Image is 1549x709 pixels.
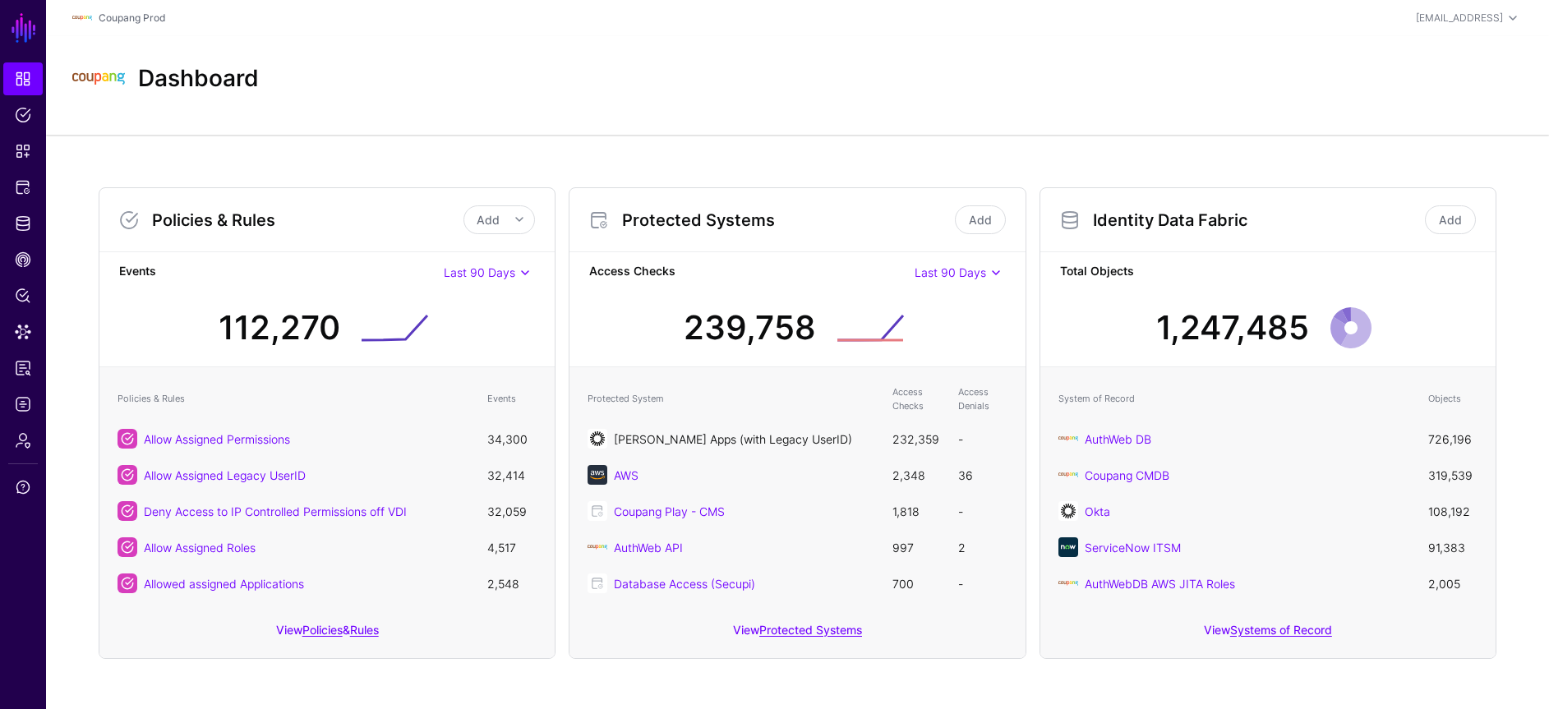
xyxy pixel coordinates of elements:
td: 997 [884,529,950,565]
h2: Dashboard [138,65,259,93]
img: svg+xml;base64,PHN2ZyBpZD0iTG9nbyIgeG1sbnM9Imh0dHA6Ly93d3cudzMub3JnLzIwMDAvc3ZnIiB3aWR0aD0iMTIxLj... [1058,465,1078,485]
a: Systems of Record [1230,623,1332,637]
img: svg+xml;base64,PHN2ZyBpZD0iTG9nbyIgeG1sbnM9Imh0dHA6Ly93d3cudzMub3JnLzIwMDAvc3ZnIiB3aWR0aD0iMTIxLj... [72,8,92,28]
td: 34,300 [479,421,545,457]
span: Policy Lens [15,288,31,304]
span: Logs [15,396,31,412]
span: Last 90 Days [915,265,986,279]
th: Objects [1420,377,1486,421]
div: [EMAIL_ADDRESS] [1416,11,1503,25]
img: svg+xml;base64,PHN2ZyBpZD0iTG9nbyIgeG1sbnM9Imh0dHA6Ly93d3cudzMub3JnLzIwMDAvc3ZnIiB3aWR0aD0iMTIxLj... [1058,573,1078,593]
img: svg+xml;base64,PHN2ZyBpZD0iTG9nbyIgeG1sbnM9Imh0dHA6Ly93d3cudzMub3JnLzIwMDAvc3ZnIiB3aWR0aD0iMTIxLj... [72,53,125,105]
td: 32,059 [479,493,545,529]
td: 36 [950,457,1016,493]
a: AuthWebDB AWS JITA Roles [1085,577,1235,591]
span: Support [15,479,31,495]
a: CAEP Hub [3,243,43,276]
td: 108,192 [1420,493,1486,529]
td: - [950,565,1016,601]
strong: Access Checks [589,262,914,283]
a: ServiceNow ITSM [1085,541,1181,555]
a: Coupang CMDB [1085,468,1169,482]
span: Policies [15,107,31,123]
td: 700 [884,565,950,601]
td: 32,414 [479,457,545,493]
td: 4,517 [479,529,545,565]
a: Snippets [3,135,43,168]
a: Allow Assigned Roles [144,541,256,555]
span: Dashboard [15,71,31,87]
a: Protected Systems [759,623,862,637]
span: Protected Systems [15,179,31,196]
a: Okta [1085,504,1110,518]
span: Data Lens [15,324,31,340]
h3: Protected Systems [622,210,951,230]
td: - [950,493,1016,529]
div: 112,270 [219,303,340,352]
span: Add [477,213,500,227]
div: 239,758 [684,303,816,352]
a: Allow Assigned Permissions [144,432,290,446]
a: Dashboard [3,62,43,95]
img: svg+xml;base64,PHN2ZyBpZD0iTG9nbyIgeG1sbnM9Imh0dHA6Ly93d3cudzMub3JnLzIwMDAvc3ZnIiB3aWR0aD0iMTIxLj... [588,537,607,557]
td: 2,548 [479,565,545,601]
img: svg+xml;base64,PHN2ZyB3aWR0aD0iNjQiIGhlaWdodD0iNjQiIHZpZXdCb3g9IjAgMCA2NCA2NCIgZmlsbD0ibm9uZSIgeG... [1058,501,1078,521]
a: AuthWeb DB [1085,432,1151,446]
td: 2,005 [1420,565,1486,601]
strong: Events [119,262,444,283]
a: Add [1425,205,1476,234]
th: Events [479,377,545,421]
a: AuthWeb API [614,541,683,555]
img: svg+xml;base64,PHN2ZyB3aWR0aD0iNjQiIGhlaWdodD0iNjQiIHZpZXdCb3g9IjAgMCA2NCA2NCIgZmlsbD0ibm9uZSIgeG... [588,465,607,485]
img: svg+xml;base64,PHN2ZyB3aWR0aD0iNjQiIGhlaWdodD0iNjQiIHZpZXdCb3g9IjAgMCA2NCA2NCIgZmlsbD0ibm9uZSIgeG... [1058,537,1078,557]
span: CAEP Hub [15,251,31,268]
a: Identity Data Fabric [3,207,43,240]
img: svg+xml;base64,PHN2ZyB3aWR0aD0iNjQiIGhlaWdodD0iNjQiIHZpZXdCb3g9IjAgMCA2NCA2NCIgZmlsbD0ibm9uZSIgeG... [588,429,607,449]
td: 91,383 [1420,529,1486,565]
a: Access Reporting [3,352,43,384]
div: 1,247,485 [1156,303,1309,352]
td: 1,818 [884,493,950,529]
span: Admin [15,432,31,449]
span: Snippets [15,143,31,159]
td: 2 [950,529,1016,565]
td: 726,196 [1420,421,1486,457]
td: - [950,421,1016,457]
a: Policies [3,99,43,131]
a: Logs [3,388,43,421]
a: Allow Assigned Legacy UserID [144,468,306,482]
a: Database Access (Secupi) [614,577,755,591]
a: Rules [350,623,379,637]
a: SGNL [10,10,38,46]
img: svg+xml;base64,PHN2ZyBpZD0iTG9nbyIgeG1sbnM9Imh0dHA6Ly93d3cudzMub3JnLzIwMDAvc3ZnIiB3aWR0aD0iMTIxLj... [1058,429,1078,449]
span: Last 90 Days [444,265,515,279]
a: Policies [302,623,343,637]
a: Allowed assigned Applications [144,577,304,591]
a: Admin [3,424,43,457]
div: View [1040,611,1496,658]
th: Policies & Rules [109,377,479,421]
th: Access Checks [884,377,950,421]
span: Access Reporting [15,360,31,376]
a: Coupang Play - CMS [614,504,725,518]
a: Add [955,205,1006,234]
a: Data Lens [3,315,43,348]
td: 232,359 [884,421,950,457]
a: Deny Access to IP Controlled Permissions off VDI [144,504,407,518]
a: Coupang Prod [99,12,165,24]
h3: Identity Data Fabric [1093,210,1422,230]
td: 319,539 [1420,457,1486,493]
th: Protected System [579,377,883,421]
a: Protected Systems [3,171,43,204]
th: Access Denials [950,377,1016,421]
div: View [569,611,1025,658]
strong: Total Objects [1060,262,1476,283]
a: [PERSON_NAME] Apps (with Legacy UserID) [614,432,852,446]
a: Policy Lens [3,279,43,312]
div: View & [99,611,555,658]
span: Identity Data Fabric [15,215,31,232]
td: 2,348 [884,457,950,493]
th: System of Record [1050,377,1420,421]
h3: Policies & Rules [152,210,463,230]
a: AWS [614,468,639,482]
